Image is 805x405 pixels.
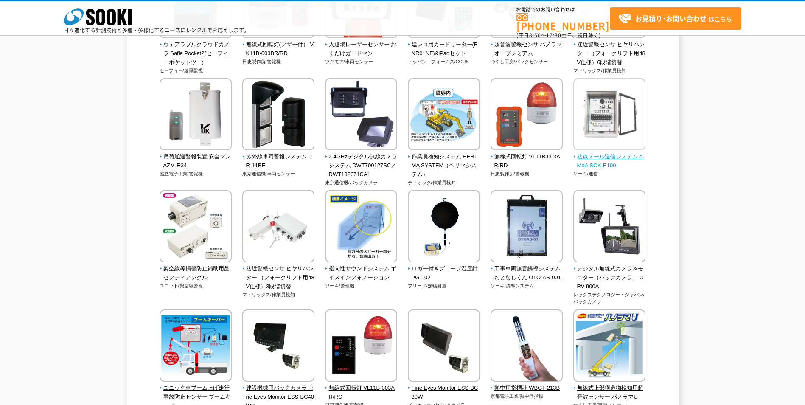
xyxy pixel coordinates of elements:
[491,152,563,170] span: 無線式回転灯 VL11B-003AR/RD
[573,256,646,291] a: デジタル無線式カメラ＆モニター（バックカメラ） CRV-900A
[573,32,646,67] a: 接近警報センサ ヒヤリハンター （フォークリフト用48V仕様）6段階切替
[160,190,232,264] img: 架空線等損傷防止補助用品 セフティアングル
[325,384,398,402] span: 無線式回転灯 VL11B-003AR/RC
[610,7,741,30] a: お見積り･お問い合わせはこちら
[573,190,645,264] img: デジタル無線式カメラ＆モニター（バックカメラ） CRV-900A
[516,7,610,12] span: お電話でのお問い合わせは
[491,256,563,282] a: 工事車両無音誘導システム おとなしくん OTO-AS-001
[573,309,645,384] img: 無線式上部構造物検知用超音波センサー パノラマU
[242,256,315,291] a: 接近警報センサ ヒヤリハンター （フォークリフト用48V仕様）3段階切替
[160,32,232,67] a: ウェアラブルクラウドカメラ Safie Pocket2(セーフィーポケットツー)
[491,78,563,152] img: 無線式回転灯 VL11B-003AR/RD
[408,384,480,402] span: Fine Eyes Monitor ESS-BC30W
[325,40,398,58] span: 入退場レーザーセンサー おくだけガードマン
[408,309,480,384] img: Fine Eyes Monitor ESS-BC30W
[242,144,315,170] a: 赤外線車両警報システム PR-11BE
[635,13,707,23] strong: お見積り･お問い合わせ
[408,282,480,290] p: プリード/熱輻射量
[408,152,480,179] span: 作業員検知システム HERIMA SYSTEM（ヘリマシステム）
[160,78,232,152] img: 吊荷通過警報装置 安全マン AZM-R34
[529,31,541,39] span: 8:50
[160,152,232,170] span: 吊荷通過警報装置 安全マン AZM-R34
[242,58,315,65] p: 日恵製作所/警報機
[242,309,314,384] img: 建設機械用バックカメラ Fine Eyes Monitor ESS-BC40WP
[573,376,646,401] a: 無線式上部構造物検知用超音波センサー パノラマU
[64,28,250,33] p: 日々進化する計測技術と多種・多様化するニーズにレンタルでお応えします。
[491,282,563,290] p: ソーキ/誘導システム
[160,264,232,282] span: 架空線等損傷防止補助用品 セフティアングル
[573,291,646,305] p: レックステクノロジー・ジャパン/バックカメラ
[160,309,232,384] img: ユニック車ブーム上げ走行事故防止センサー ブームキーパー
[160,67,232,74] p: セーフィー/遠隔監視
[242,291,315,298] p: マトリックス/作業員検知
[160,40,232,67] span: ウェアラブルクラウドカメラ Safie Pocket2(セーフィーポケットツー)
[491,58,563,65] p: つくし工房/バックセンサー
[408,256,480,282] a: ロガー付きグローブ温度計 PGT-02
[516,31,600,39] span: (平日 ～ 土日、祝日除く)
[491,384,563,393] span: 熱中症指標計 WBGT-213B
[325,190,397,264] img: 指向性サウンドシステム ボイスインフォメーション
[242,40,315,58] span: 無線式回転灯(ブザー付） VK11B-003BR/RD
[408,179,480,186] p: ティオック/作業員検知
[491,393,563,400] p: 京都電子工業/熱中症指標
[618,12,732,25] span: はこちら
[573,40,646,67] span: 接近警報センサ ヒヤリハンター （フォークリフト用48V仕様）6段階切替
[325,78,397,152] img: 2.4GHzデジタル無線カメラシステム DWT700127SC／DWT132671CAI
[160,282,232,290] p: ユニット/架空線警報
[408,40,480,58] span: 建レコ用カードリーダー(BNR01NF)&iPadセット ｰ
[573,144,646,170] a: 接点メール送信システム e-MoA SOK-E100
[491,40,563,58] span: 超音波警報センサ パノラマオープレミアム
[160,144,232,170] a: 吊荷通過警報装置 安全マン AZM-R34
[573,384,646,402] span: 無線式上部構造物検知用超音波センサー パノラマU
[242,170,315,177] p: 東京通信機/車両センサー
[408,32,480,58] a: 建レコ用カードリーダー(BNR01NF)&iPadセット ｰ
[546,31,561,39] span: 17:30
[242,264,315,291] span: 接近警報センサ ヒヤリハンター （フォークリフト用48V仕様）3段階切替
[325,58,398,65] p: ツクモア/車両センサー
[325,264,398,282] span: 指向性サウンドシステム ボイスインフォメーション
[491,376,563,393] a: 熱中症指標計 WBGT-213B
[573,67,646,74] p: マトリックス/作業員検知
[242,78,314,152] img: 赤外線車両警報システム PR-11BE
[408,190,480,264] img: ロガー付きグローブ温度計 PGT-02
[160,256,232,282] a: 架空線等損傷防止補助用品 セフティアングル
[325,282,398,290] p: ソーキ/警報機
[491,32,563,58] a: 超音波警報センサ パノラマオープレミアム
[325,376,398,401] a: 無線式回転灯 VL11B-003AR/RC
[408,144,480,179] a: 作業員検知システム HERIMA SYSTEM（ヘリマシステム）
[242,32,315,58] a: 無線式回転灯(ブザー付） VK11B-003BR/RD
[325,152,398,179] span: 2.4GHzデジタル無線カメラシステム DWT700127SC／DWT132671CAI
[408,78,480,152] img: 作業員検知システム HERIMA SYSTEM（ヘリマシステム）
[325,179,398,186] p: 東京通信機/バックカメラ
[573,264,646,291] span: デジタル無線式カメラ＆モニター（バックカメラ） CRV-900A
[242,190,314,264] img: 接近警報センサ ヒヤリハンター （フォークリフト用48V仕様）3段階切替
[491,170,563,177] p: 日恵製作所/警報機
[325,144,398,179] a: 2.4GHzデジタル無線カメラシステム DWT700127SC／DWT132671CAI
[573,152,646,170] span: 接点メール送信システム e-MoA SOK-E100
[408,264,480,282] span: ロガー付きグローブ温度計 PGT-02
[491,264,563,282] span: 工事車両無音誘導システム おとなしくん OTO-AS-001
[160,170,232,177] p: 協立電子工業/警報機
[325,32,398,58] a: 入退場レーザーセンサー おくだけガードマン
[573,170,646,177] p: ソーキ/通信
[408,58,480,65] p: トッパン・フォームズ/CCUS
[491,190,563,264] img: 工事車両無音誘導システム おとなしくん OTO-AS-001
[325,309,397,384] img: 無線式回転灯 VL11B-003AR/RC
[491,144,563,170] a: 無線式回転灯 VL11B-003AR/RD
[242,152,315,170] span: 赤外線車両警報システム PR-11BE
[573,78,645,152] img: 接点メール送信システム e-MoA SOK-E100
[516,13,610,31] a: [PHONE_NUMBER]
[325,256,398,282] a: 指向性サウンドシステム ボイスインフォメーション
[491,309,563,384] img: 熱中症指標計 WBGT-213B
[408,376,480,401] a: Fine Eyes Monitor ESS-BC30W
